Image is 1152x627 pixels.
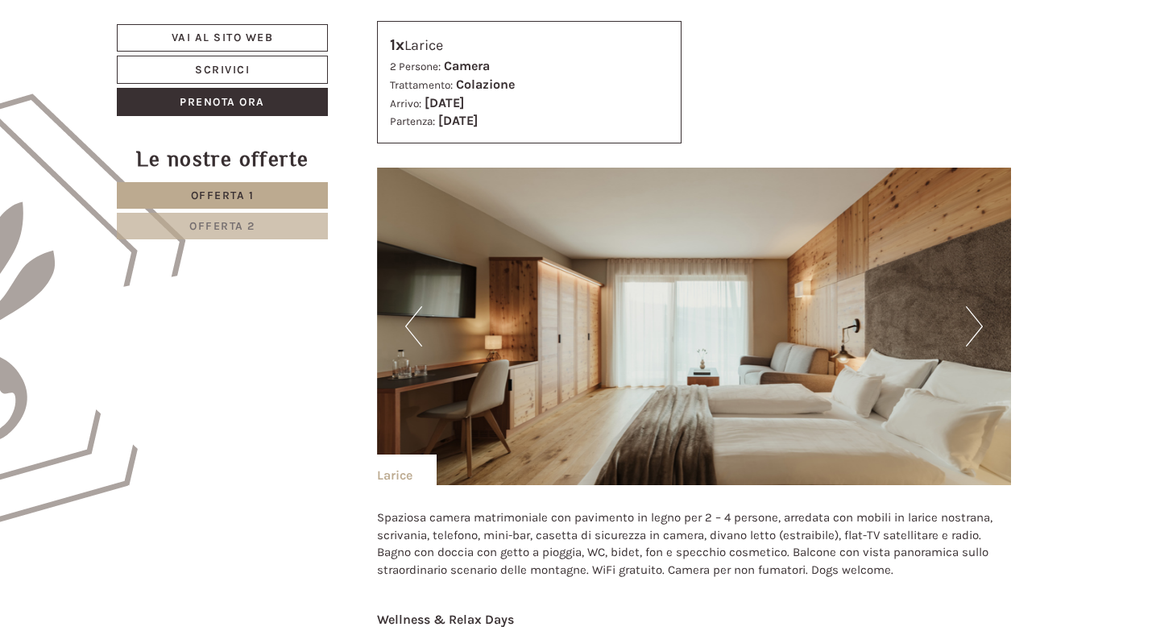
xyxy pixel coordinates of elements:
small: Trattamento: [390,79,453,91]
small: 2 Persone: [390,60,441,73]
div: Larice [377,455,437,485]
div: venerdì [282,12,352,39]
b: Colazione [456,77,515,92]
small: 09:28 [24,78,253,89]
div: Le nostre offerte [117,144,328,174]
div: Larice [390,34,669,57]
b: [DATE] [438,113,478,128]
div: Hotel B&B Feldmessner [24,47,253,60]
a: Vai al sito web [117,24,328,52]
button: Invia [549,425,634,453]
span: Offerta 2 [189,219,255,233]
small: Arrivo: [390,98,421,110]
b: 1x [390,35,404,54]
a: Scrivici [117,56,328,84]
b: Camera [444,58,490,73]
button: Next [966,306,983,347]
p: Spaziosa camera matrimoniale con pavimento in legno per 2 – 4 persone, arredata con mobili in lar... [377,509,1012,579]
button: Previous [405,306,422,347]
div: Buon giorno, come possiamo aiutarla? [12,44,261,93]
a: Prenota ora [117,88,328,116]
b: [DATE] [425,95,464,110]
img: image [377,168,1012,485]
span: Offerta 1 [191,189,255,202]
small: Partenza: [390,115,435,127]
